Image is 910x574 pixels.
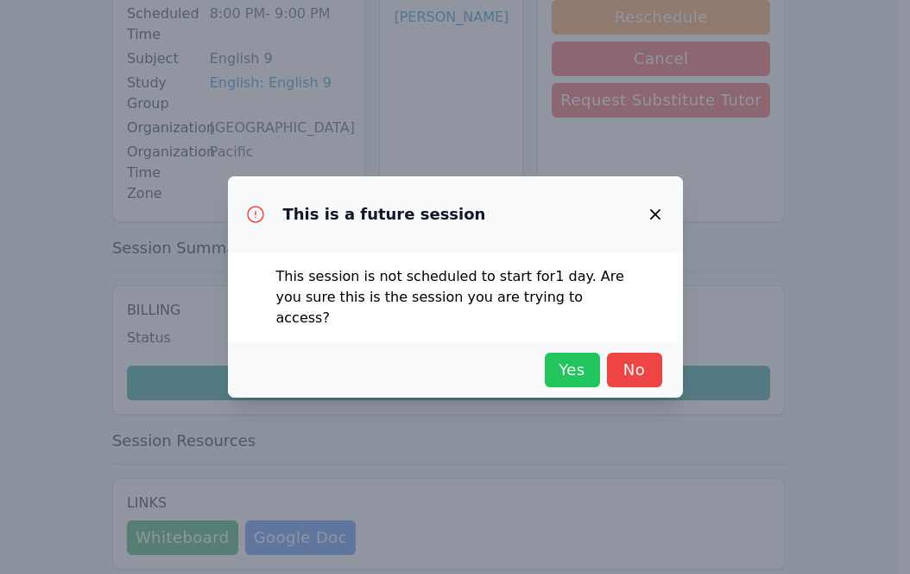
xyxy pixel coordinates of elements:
[545,353,600,387] button: Yes
[607,353,662,387] button: No
[283,204,486,225] h3: This is a future session
[553,358,591,382] span: Yes
[616,358,654,382] span: No
[276,266,635,328] p: This session is not scheduled to start for 1 day . Are you sure this is the session you are tryin...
